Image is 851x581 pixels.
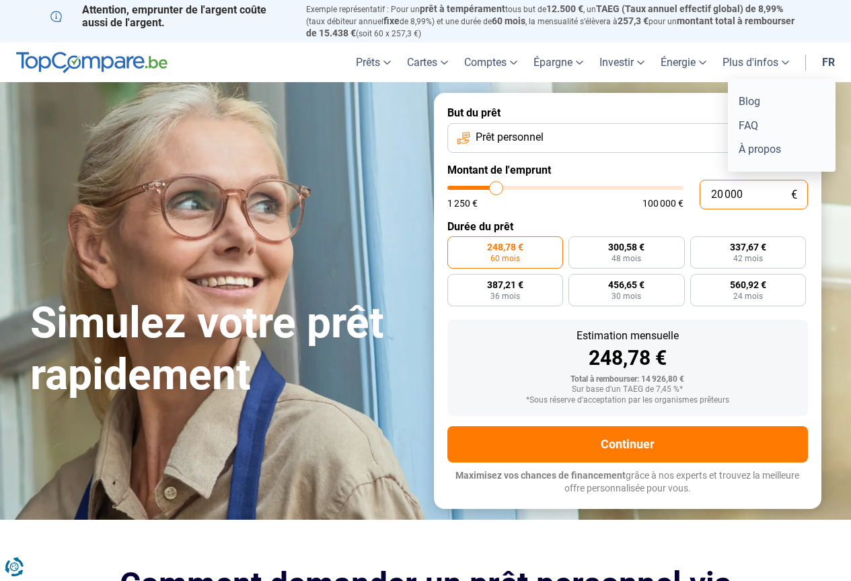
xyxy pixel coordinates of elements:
a: Blog [733,90,830,113]
p: grâce à nos experts et trouvez la meilleure offre personnalisée pour vous. [447,469,808,495]
span: fixe [383,15,400,26]
span: Prêt personnel [476,130,544,145]
span: 60 mois [490,254,520,263]
span: 300,58 € [608,242,644,252]
span: prêt à tempérament [420,3,505,14]
span: 42 mois [733,254,763,263]
div: Estimation mensuelle [458,331,797,341]
span: 560,92 € [730,280,766,289]
a: Cartes [399,42,456,82]
img: TopCompare [16,52,168,73]
span: 12.500 € [546,3,583,14]
p: Attention, emprunter de l'argent coûte aussi de l'argent. [50,3,290,29]
span: 337,67 € [730,242,766,252]
label: Montant de l'emprunt [447,164,808,176]
span: TAEG (Taux annuel effectif global) de 8,99% [596,3,783,14]
span: 248,78 € [487,242,523,252]
span: 257,3 € [618,15,649,26]
span: 387,21 € [487,280,523,289]
span: € [791,189,797,201]
span: 456,65 € [608,280,644,289]
span: 48 mois [612,254,641,263]
span: Maximisez vos chances de financement [455,470,626,481]
span: 100 000 € [642,199,683,208]
span: 24 mois [733,292,763,300]
span: 30 mois [612,292,641,300]
h1: Simulez votre prêt rapidement [30,298,418,401]
label: But du prêt [447,106,808,119]
a: Plus d'infos [714,42,797,82]
div: 248,78 € [458,348,797,368]
span: montant total à rembourser de 15.438 € [306,15,794,38]
a: FAQ [733,114,830,137]
a: À propos [733,137,830,161]
div: *Sous réserve d'acceptation par les organismes prêteurs [458,396,797,405]
button: Continuer [447,426,808,463]
div: Sur base d'un TAEG de 7,45 %* [458,385,797,395]
button: Prêt personnel [447,123,808,153]
a: Prêts [348,42,399,82]
div: Total à rembourser: 14 926,80 € [458,375,797,384]
p: Exemple représentatif : Pour un tous but de , un (taux débiteur annuel de 8,99%) et une durée de ... [306,3,801,39]
span: 36 mois [490,292,520,300]
label: Durée du prêt [447,220,808,233]
a: Comptes [456,42,525,82]
a: Épargne [525,42,591,82]
span: 60 mois [492,15,525,26]
a: Investir [591,42,653,82]
span: 1 250 € [447,199,478,208]
a: Énergie [653,42,714,82]
a: fr [814,42,843,82]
